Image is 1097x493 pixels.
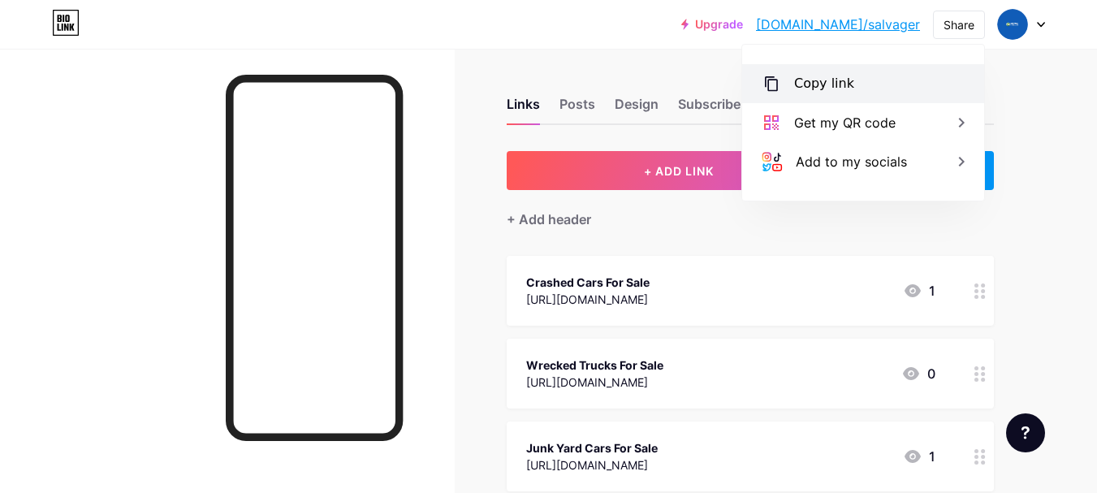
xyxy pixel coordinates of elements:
div: Subscribers [678,94,775,123]
div: Posts [559,94,595,123]
div: Copy link [794,74,854,93]
div: Add to my socials [796,152,907,171]
div: Crashed Cars For Sale [526,274,650,291]
div: + Add header [507,210,591,229]
span: + ADD LINK [644,164,714,178]
div: Get my QR code [794,113,896,132]
div: 0 [901,364,935,383]
div: [URL][DOMAIN_NAME] [526,374,663,391]
div: Share [944,16,974,33]
div: 1 [903,281,935,301]
div: 1 [903,447,935,466]
div: Links [507,94,540,123]
a: [DOMAIN_NAME]/salvager [756,15,920,34]
div: [URL][DOMAIN_NAME] [526,456,658,474]
div: Design [615,94,659,123]
div: Junk Yard Cars For Sale [526,439,658,456]
button: + ADD LINK [507,151,852,190]
div: [URL][DOMAIN_NAME] [526,291,650,308]
a: Upgrade [681,18,743,31]
div: Wrecked Trucks For Sale [526,357,663,374]
img: Salvage Reseller [997,9,1028,40]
